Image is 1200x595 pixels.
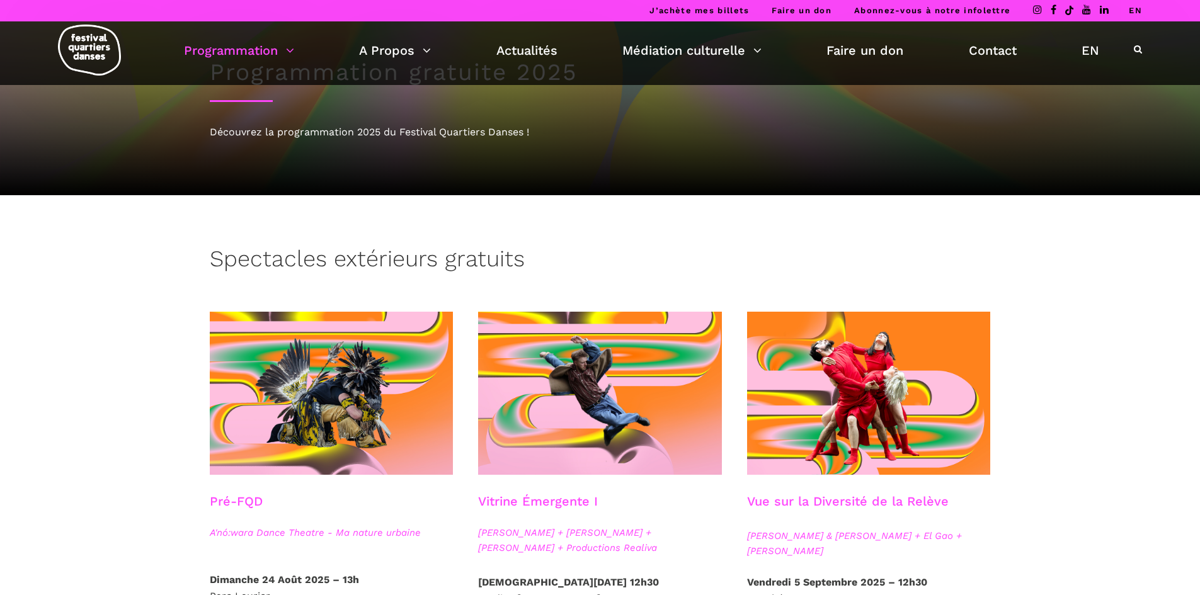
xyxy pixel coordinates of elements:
[747,576,927,588] strong: Vendredi 5 Septembre 2025 – 12h30
[478,494,598,525] h3: Vitrine Émergente I
[622,40,762,61] a: Médiation culturelle
[210,574,359,586] strong: Dimanche 24 Août 2025 – 13h
[1082,40,1099,61] a: EN
[210,494,263,525] h3: Pré-FQD
[747,528,991,558] span: [PERSON_NAME] & [PERSON_NAME] + El Gao + [PERSON_NAME]
[210,124,991,140] div: Découvrez la programmation 2025 du Festival Quartiers Danses !
[854,6,1010,15] a: Abonnez-vous à notre infolettre
[1129,6,1142,15] a: EN
[496,40,557,61] a: Actualités
[969,40,1017,61] a: Contact
[826,40,903,61] a: Faire un don
[478,525,722,555] span: [PERSON_NAME] + [PERSON_NAME] + [PERSON_NAME] + Productions Realiva
[359,40,431,61] a: A Propos
[772,6,831,15] a: Faire un don
[184,40,294,61] a: Programmation
[58,25,121,76] img: logo-fqd-med
[210,525,454,540] span: A'nó:wara Dance Theatre - Ma nature urbaine
[478,576,659,588] strong: [DEMOGRAPHIC_DATA][DATE] 12h30
[747,494,949,525] h3: Vue sur la Diversité de la Relève
[649,6,749,15] a: J’achète mes billets
[210,246,525,277] h3: Spectacles extérieurs gratuits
